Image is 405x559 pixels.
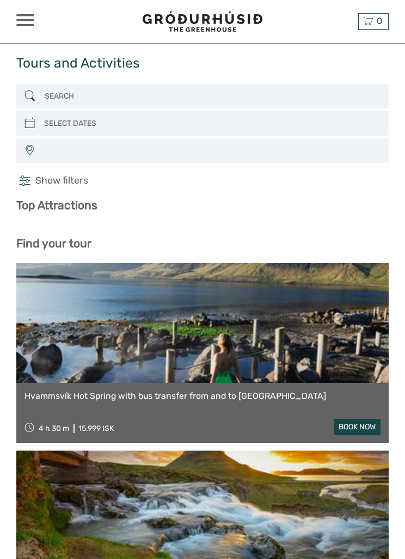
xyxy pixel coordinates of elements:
[16,198,97,212] b: Top Attractions
[24,391,381,402] a: Hvammsvík Hot Spring with bus transfer from and to [GEOGRAPHIC_DATA]
[40,114,365,132] input: SELECT DATES
[16,236,91,250] b: Find your tour
[40,87,366,105] input: SEARCH
[334,419,381,435] a: book now
[39,424,69,433] span: 4 h 30 m
[143,11,262,32] img: 1578-341a38b5-ce05-4595-9f3d-b8aa3718a0b3_logo_small.jpg
[78,424,114,433] div: 15.999 ISK
[16,55,140,71] h1: Tours and Activities
[16,174,389,187] h4: Show filters
[35,174,88,187] span: Show filters
[375,16,384,26] span: 0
